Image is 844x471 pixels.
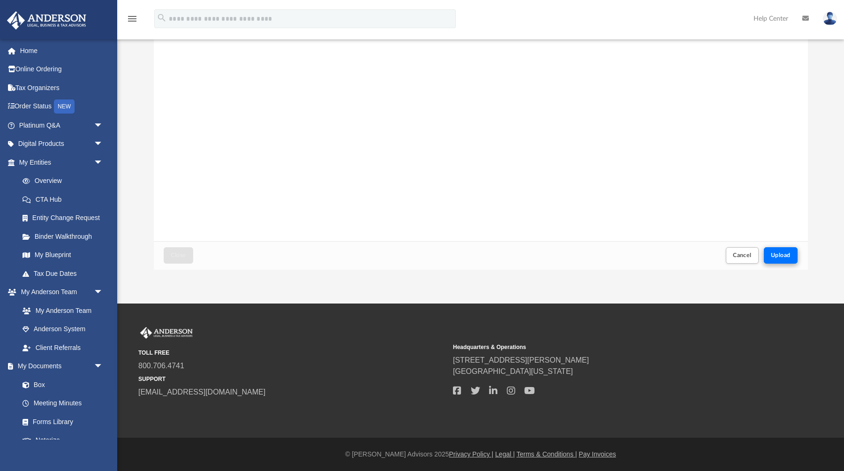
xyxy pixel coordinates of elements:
[517,450,577,458] a: Terms & Conditions |
[449,450,494,458] a: Privacy Policy |
[726,247,759,264] button: Cancel
[157,13,167,23] i: search
[13,375,108,394] a: Box
[138,327,195,339] img: Anderson Advisors Platinum Portal
[13,301,108,320] a: My Anderson Team
[13,412,108,431] a: Forms Library
[453,367,573,375] a: [GEOGRAPHIC_DATA][US_STATE]
[7,135,117,153] a: Digital Productsarrow_drop_down
[164,247,193,264] button: Close
[54,99,75,114] div: NEW
[94,153,113,172] span: arrow_drop_down
[13,227,117,246] a: Binder Walkthrough
[764,247,798,264] button: Upload
[13,190,117,209] a: CTA Hub
[154,3,808,270] div: Upload
[127,13,138,24] i: menu
[138,362,184,370] a: 800.706.4741
[13,172,117,190] a: Overview
[7,78,117,97] a: Tax Organizers
[127,18,138,24] a: menu
[13,338,113,357] a: Client Referrals
[7,41,117,60] a: Home
[138,375,446,383] small: SUPPORT
[13,209,117,228] a: Entity Change Request
[13,264,117,283] a: Tax Due Dates
[13,246,113,265] a: My Blueprint
[453,356,589,364] a: [STREET_ADDRESS][PERSON_NAME]
[495,450,515,458] a: Legal |
[94,116,113,135] span: arrow_drop_down
[7,116,117,135] a: Platinum Q&Aarrow_drop_down
[94,283,113,302] span: arrow_drop_down
[4,11,89,30] img: Anderson Advisors Platinum Portal
[138,349,446,357] small: TOLL FREE
[453,343,761,351] small: Headquarters & Operations
[7,97,117,116] a: Order StatusNEW
[94,357,113,376] span: arrow_drop_down
[823,12,837,25] img: User Pic
[171,252,186,258] span: Close
[771,252,791,258] span: Upload
[13,394,113,413] a: Meeting Minutes
[117,449,844,459] div: © [PERSON_NAME] Advisors 2025
[13,431,113,450] a: Notarize
[94,135,113,154] span: arrow_drop_down
[154,3,808,241] div: grid
[7,357,113,376] a: My Documentsarrow_drop_down
[7,60,117,79] a: Online Ordering
[13,320,113,339] a: Anderson System
[579,450,616,458] a: Pay Invoices
[7,283,113,302] a: My Anderson Teamarrow_drop_down
[733,252,752,258] span: Cancel
[138,388,265,396] a: [EMAIL_ADDRESS][DOMAIN_NAME]
[7,153,117,172] a: My Entitiesarrow_drop_down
